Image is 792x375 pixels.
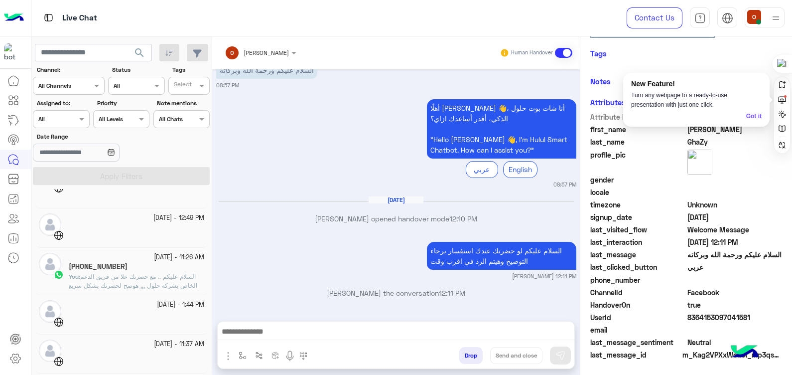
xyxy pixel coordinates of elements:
img: picture [687,150,712,175]
span: m_Kag2VPXxWcuOl_mp3qsV40hy-VvM2VvEL2gQoOa4W_z0MKaI90qRE3KMvlB0twlqrPkza3-dQ8eS9OBHCzwDQg [682,350,782,360]
span: 2025-07-17T18:39:55.368Z [687,212,783,222]
img: WhatsApp [54,270,64,280]
span: last_message_sentiment [590,337,685,348]
span: null [687,275,783,285]
img: WebChat [54,357,64,367]
img: create order [271,352,279,360]
button: search [128,44,152,65]
img: defaultAdmin.png [39,340,61,362]
button: select flow [235,347,251,364]
span: last_clicked_button [590,262,685,272]
small: [DATE] - 12:49 PM [153,213,204,223]
span: signup_date [590,212,685,222]
small: 08:57 PM [216,81,239,89]
span: search [133,47,145,59]
img: Trigger scenario [255,352,263,360]
span: You [69,273,79,280]
div: English [503,161,537,178]
label: Channel: [37,65,104,74]
div: عربي [466,161,498,178]
span: last_message [590,249,685,260]
span: Attribute Name [590,112,685,122]
img: userImage [747,10,761,24]
p: [PERSON_NAME] opened handover mode [216,213,576,224]
span: locale [590,187,685,197]
small: Human Handover [511,49,553,57]
p: 6/10/2025, 8:57 PM [216,61,317,79]
img: send voice note [284,350,296,362]
img: select flow [239,352,247,360]
img: send message [555,351,565,361]
img: WebChat [54,230,64,240]
span: timezone [590,199,685,210]
img: tab [694,12,706,24]
label: Tags [172,65,209,74]
span: phone_number [590,275,685,285]
label: Status [112,65,163,74]
button: Apply Filters [33,167,210,185]
a: tab [690,7,710,28]
p: 7/10/2025, 12:11 PM [427,242,576,270]
span: null [687,325,783,335]
img: profile [770,12,782,24]
span: null [687,187,783,197]
div: Select [172,80,192,91]
small: [DATE] - 11:26 AM [154,253,204,262]
label: Priority [97,99,148,108]
span: HandoverOn [590,300,685,310]
span: null [687,175,783,185]
span: last_visited_flow [590,224,685,235]
h5: +91573022459 [69,262,128,271]
span: 12:11 PM [439,289,465,297]
h6: Notes [590,77,611,86]
span: ChannelId [590,287,685,298]
img: WebChat [54,317,64,327]
small: 08:57 PM [553,181,576,188]
label: Assigned to: [37,99,88,108]
span: last_message_id [590,350,680,360]
p: Live Chat [62,11,97,25]
span: gender [590,175,685,185]
span: Ahmad [687,124,783,135]
img: tab [42,11,55,24]
button: Send and close [490,347,542,364]
img: 114004088273201 [4,43,22,61]
span: true [687,300,783,310]
label: Note mentions [157,99,208,108]
small: [PERSON_NAME] 12:11 PM [512,272,576,280]
span: last_interaction [590,237,685,247]
span: 8364153097041581 [687,312,783,323]
span: last_name [590,137,685,147]
button: create order [267,347,284,364]
span: email [590,325,685,335]
span: السلام عليكم ورحمة الله وبركاته [687,249,783,260]
img: defaultAdmin.png [39,300,61,323]
span: Welcome Message [687,224,783,235]
img: send attachment [222,350,234,362]
img: Logo [4,7,24,28]
small: [DATE] - 11:37 AM [154,340,204,349]
span: 2025-10-07T09:11:22.787Z [687,237,783,247]
span: profile_pic [590,150,685,173]
b: : [69,273,80,280]
span: 0 [687,287,783,298]
button: Drop [459,347,483,364]
span: السلام عليكم .. مع حضرتك علا من فريق الدعم الخاص بشركه حلول ,,, هوضح لحضرتك بشكل سريع بالنسبه لحل... [69,273,203,352]
span: GhaZy [687,137,783,147]
span: first_name [590,124,685,135]
h6: Tags [590,49,782,58]
span: Unknown [687,199,783,210]
img: defaultAdmin.png [39,213,61,236]
p: 6/10/2025, 8:57 PM [427,99,576,159]
img: hulul-logo.png [727,335,762,370]
span: 12:10 PM [449,214,477,223]
span: UserId [590,312,685,323]
span: عربي [687,262,783,272]
h6: Attributes [590,98,626,107]
label: Date Range [37,132,148,141]
span: [PERSON_NAME] [244,49,289,56]
img: tab [722,12,733,24]
h6: [DATE] [369,196,423,203]
span: 0 [687,337,783,348]
button: Trigger scenario [251,347,267,364]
